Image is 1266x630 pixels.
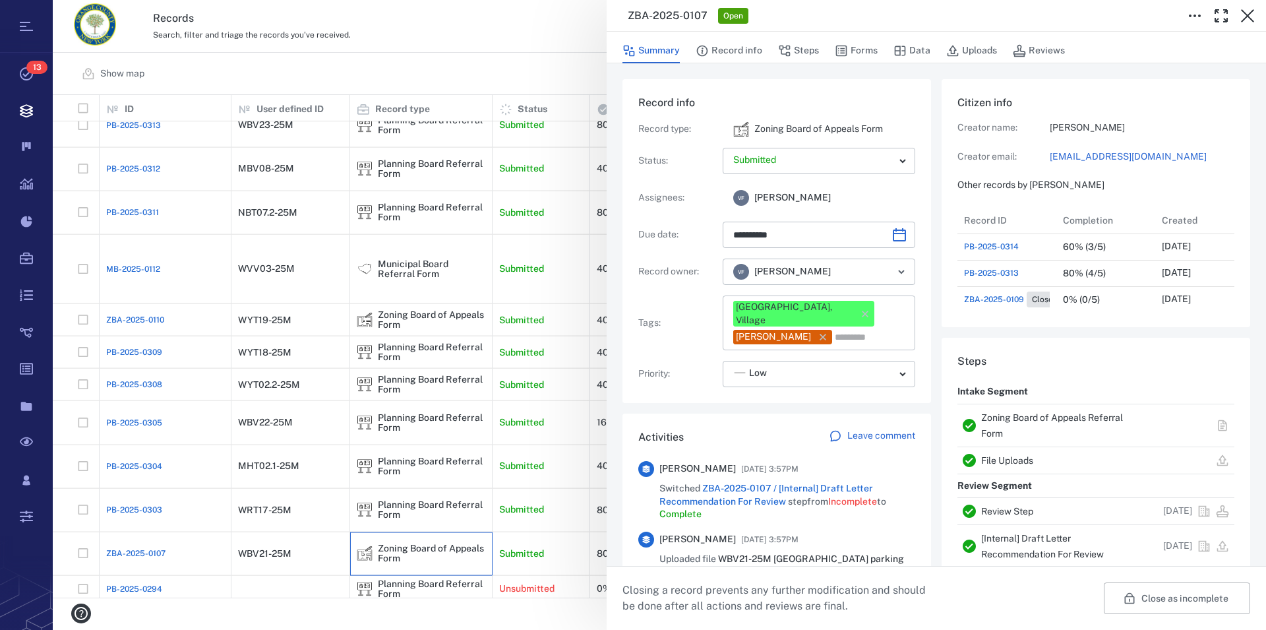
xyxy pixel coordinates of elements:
p: [DATE] [1162,267,1191,280]
span: Uploaded file to step [659,553,915,592]
a: Leave comment [829,429,915,445]
p: Creator name: [957,121,1050,135]
span: [PERSON_NAME] [754,191,831,205]
a: ZBA-2025-0107 / [Internal] Draft Letter Recommendation For Review [659,483,873,507]
p: Due date : [638,228,717,241]
p: Zoning Board of Appeals Form [754,123,883,136]
p: Record type : [638,123,717,136]
p: Priority : [638,367,717,381]
span: [PERSON_NAME] [754,265,831,278]
p: [DATE] [1162,240,1191,253]
p: Status : [638,154,717,168]
span: ZBA-2025-0109 [964,294,1024,305]
p: Leave comment [847,429,915,443]
button: Record info [696,38,762,63]
div: Created [1155,207,1254,234]
a: ZBA-2025-0109Closed [964,292,1063,307]
p: [DATE] [1163,540,1192,553]
img: icon Zoning Board of Appeals Form [733,121,749,137]
a: [EMAIL_ADDRESS][DOMAIN_NAME] [1050,150,1234,164]
p: Other records by [PERSON_NAME] [957,179,1234,192]
button: Forms [835,38,878,63]
h6: Activities [638,429,684,445]
div: Record ID [957,207,1056,234]
span: [DATE] 3:57PM [741,461,799,477]
button: Toggle to Edit Boxes [1182,3,1208,29]
span: Closed [1029,294,1060,305]
div: 60% (3/5) [1063,242,1106,252]
span: Switched step from to [659,482,915,521]
button: Open [892,263,911,281]
div: V F [733,190,749,206]
div: Created [1162,202,1197,239]
p: Creator email: [957,150,1050,164]
span: Complete [659,509,702,519]
button: Choose date, selected date is Sep 7, 2025 [886,222,913,248]
a: PB-2025-0313 [964,267,1019,279]
a: Review Step [981,506,1033,517]
div: Completion [1056,207,1155,234]
button: Uploads [946,38,997,63]
p: Assignees : [638,191,717,205]
div: Citizen infoCreator name:[PERSON_NAME]Creator email:[EMAIL_ADDRESS][DOMAIN_NAME]Other records by ... [942,79,1250,338]
a: PB-2025-0314 [964,241,1019,253]
div: V F [733,264,749,280]
a: Zoning Board of Appeals Referral Form [981,412,1123,439]
span: [PERSON_NAME] [659,462,736,476]
h6: Record info [638,95,915,111]
a: File Uploads [981,455,1033,466]
div: Zoning Board of Appeals Form [733,121,749,137]
div: StepsIntake SegmentZoning Board of Appeals Referral FormFile UploadsReview SegmentReview Step[DAT... [942,338,1250,621]
p: [PERSON_NAME] [1050,121,1234,135]
p: Review Segment [957,474,1032,498]
button: Data [893,38,930,63]
button: Reviews [1013,38,1065,63]
p: Record owner : [638,265,717,278]
span: 13 [26,61,47,74]
p: Tags : [638,317,717,330]
button: Toggle Fullscreen [1208,3,1234,29]
h3: ZBA-2025-0107 [628,8,708,24]
span: [DATE] 3:57PM [741,532,799,548]
button: Steps [778,38,819,63]
span: Open [721,11,746,22]
span: Help [30,9,57,21]
p: Intake Segment [957,380,1028,404]
div: Record ID [964,202,1007,239]
span: Incomplete [828,496,877,507]
span: WBV21-25M [GEOGRAPHIC_DATA] parking garage( AV).doc [659,553,904,577]
div: 80% (4/5) [1063,268,1106,278]
span: [PERSON_NAME] [659,533,736,546]
p: Submitted [733,154,894,167]
p: [DATE] [1163,505,1192,518]
p: [DATE] [1162,293,1191,306]
span: Low [749,367,767,380]
button: Close as incomplete [1104,583,1250,614]
div: Record infoRecord type:icon Zoning Board of Appeals FormZoning Board of Appeals FormStatus:Assign... [622,79,931,414]
a: [Internal] Draft Letter Recommendation For Review [981,533,1104,559]
div: Completion [1063,202,1113,239]
button: Summary [622,38,680,63]
div: 0% (0/5) [1063,295,1100,305]
h6: Citizen info [957,95,1234,111]
h6: Steps [957,354,1234,369]
p: Closing a record prevents any further modification and should be done after all actions and revie... [622,583,936,614]
div: [GEOGRAPHIC_DATA], Village [736,301,853,327]
div: [PERSON_NAME] [736,331,811,344]
button: Close [1234,3,1261,29]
